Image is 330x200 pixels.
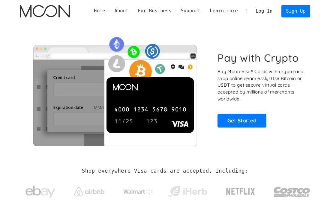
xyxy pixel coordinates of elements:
[226,184,256,199] img: Netflix
[20,33,210,146] img: Moon Cards let you spend your crypto anywhere Visa is accepted.
[217,68,304,103] p: Buy Moon Visa® Cards with crypto and shop online seamlessly! Use Bitcoin or USDT to get secure vi...
[82,168,248,174] h2: Shop everywhere Visa cards are accepted, including:
[69,181,110,199] a: Airbnb
[167,184,208,199] img: iHerb
[217,114,266,128] a: Get Started
[123,188,153,195] img: Walmart
[20,5,70,18] img: Moon Logo
[205,8,243,14] div: Learn more
[210,8,238,14] div: Learn more
[217,52,299,64] h1: Pay with Crypto
[118,182,159,198] a: Walmart
[251,5,277,17] a: Log In
[133,8,176,14] div: For Business
[110,8,133,14] div: About
[138,8,171,14] div: For Business
[181,8,200,14] div: Support
[74,187,104,196] img: Airbnb
[20,5,70,18] a: home
[176,8,205,14] div: Support
[115,8,129,14] div: About
[89,8,110,14] a: Home
[281,5,310,17] a: Sign Up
